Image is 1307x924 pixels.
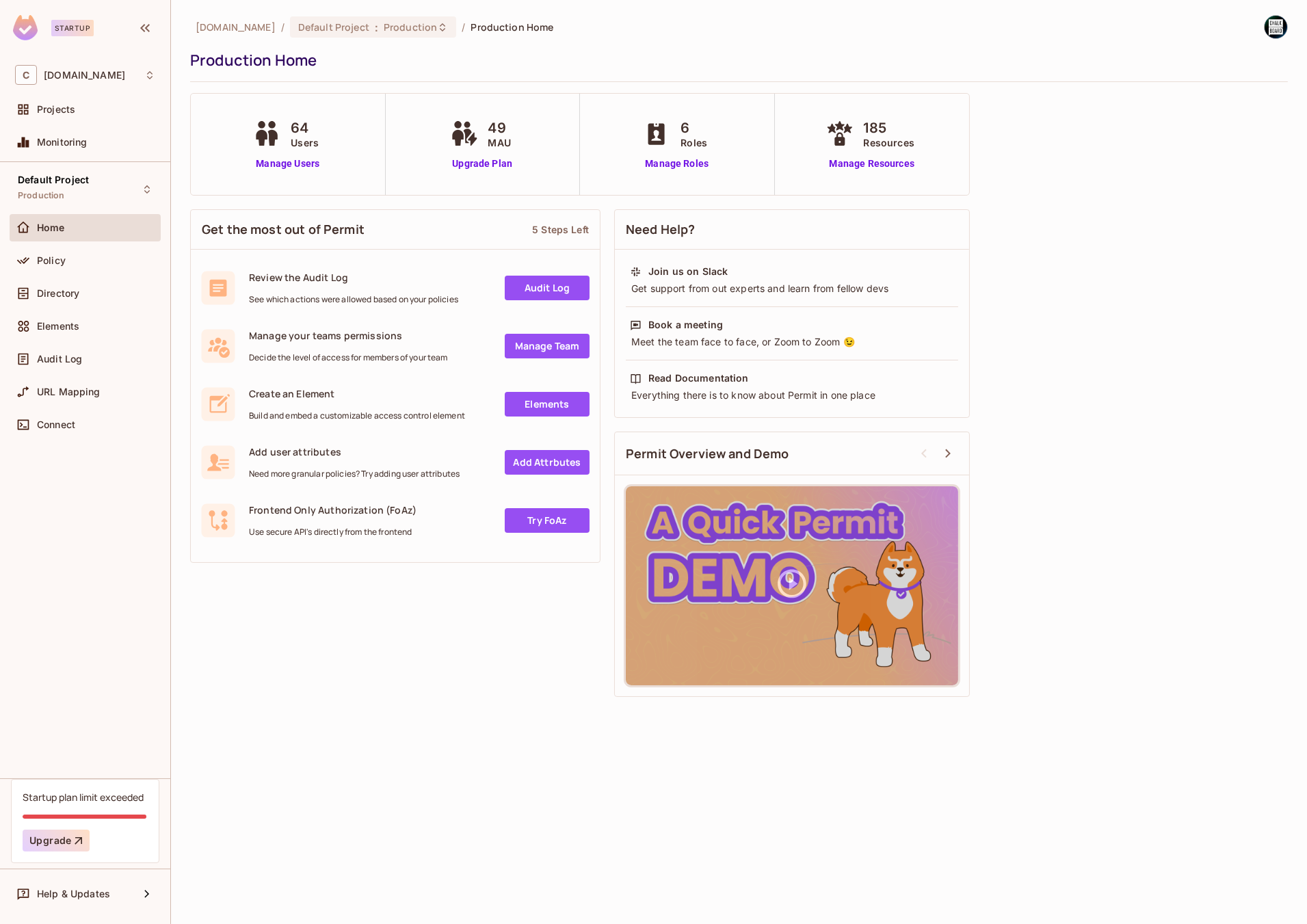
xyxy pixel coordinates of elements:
[626,221,696,238] span: Need Help?
[249,352,448,363] span: Decide the level of access for members of your team
[249,503,417,516] span: Frontend Only Authorization (FoAz)
[681,135,707,150] span: Roles
[249,468,460,479] span: Need more granular policies? Try adding user attributes
[249,387,465,400] span: Create an Element
[249,527,417,538] span: Use secure API's directly from the frontend
[648,318,723,332] div: Book a meeting
[532,223,589,236] div: 5 Steps Left
[291,118,319,138] span: 64
[291,135,319,150] span: Users
[37,255,66,266] span: Policy
[630,282,954,295] div: Get support from out experts and learn from fellow devs
[190,50,1281,70] div: Production Home
[505,450,590,475] a: Add Attrbutes
[15,65,37,85] span: C
[630,388,954,402] div: Everything there is to know about Permit in one place
[447,157,518,171] a: Upgrade Plan
[639,157,714,171] a: Manage Roles
[384,21,437,34] span: Production
[648,265,728,278] div: Join us on Slack
[505,392,590,417] a: Elements
[281,21,285,34] li: /
[630,335,954,349] div: Meet the team face to face, or Zoom to Zoom 😉
[249,294,458,305] span: See which actions were allowed based on your policies
[249,445,460,458] span: Add user attributes
[18,190,65,201] span: Production
[37,222,65,233] span: Home
[648,371,749,385] div: Read Documentation
[462,21,465,34] li: /
[13,15,38,40] img: SReyMgAAAABJRU5ErkJggg==
[488,118,511,138] span: 49
[51,20,94,36] div: Startup
[37,104,75,115] span: Projects
[681,118,707,138] span: 6
[196,21,276,34] span: the active workspace
[44,70,125,81] span: Workspace: chalkboard.io
[374,22,379,33] span: :
[37,888,110,899] span: Help & Updates
[249,271,458,284] span: Review the Audit Log
[250,157,326,171] a: Manage Users
[37,288,79,299] span: Directory
[823,157,921,171] a: Manage Resources
[298,21,369,34] span: Default Project
[505,334,590,358] a: Manage Team
[249,410,465,421] span: Build and embed a customizable access control element
[37,386,101,397] span: URL Mapping
[505,508,590,533] a: Try FoAz
[18,174,89,185] span: Default Project
[488,135,511,150] span: MAU
[23,791,144,804] div: Startup plan limit exceeded
[1265,16,1287,38] img: William Connelly
[37,354,82,365] span: Audit Log
[505,276,590,300] a: Audit Log
[23,830,90,852] button: Upgrade
[37,419,75,430] span: Connect
[37,137,88,148] span: Monitoring
[249,329,448,342] span: Manage your teams permissions
[471,21,553,34] span: Production Home
[864,135,914,150] span: Resources
[37,321,79,332] span: Elements
[626,445,789,462] span: Permit Overview and Demo
[202,221,365,238] span: Get the most out of Permit
[864,118,914,138] span: 185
